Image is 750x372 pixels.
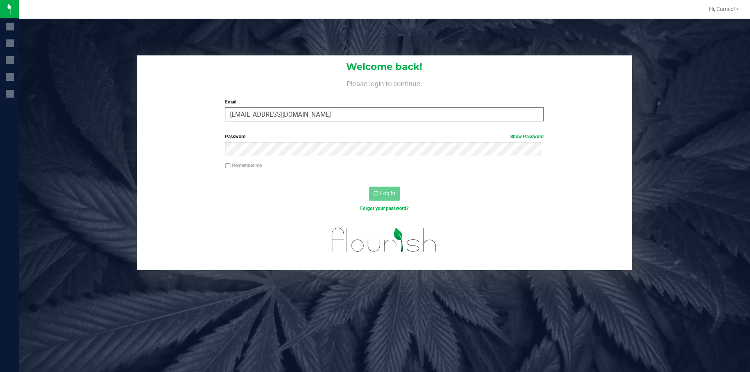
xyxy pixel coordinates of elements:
[360,206,409,211] a: Forgot your password?
[225,163,230,169] input: Remember me
[225,98,543,105] label: Email
[137,78,632,87] h4: Please login to continue.
[322,220,446,260] img: flourish_logo.svg
[137,62,632,72] h1: Welcome back!
[380,190,395,196] span: Log In
[225,162,262,169] label: Remember me
[369,187,400,201] button: Log In
[709,6,735,12] span: Hi, Cameo!
[225,134,246,139] span: Password
[510,134,544,139] a: Show Password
